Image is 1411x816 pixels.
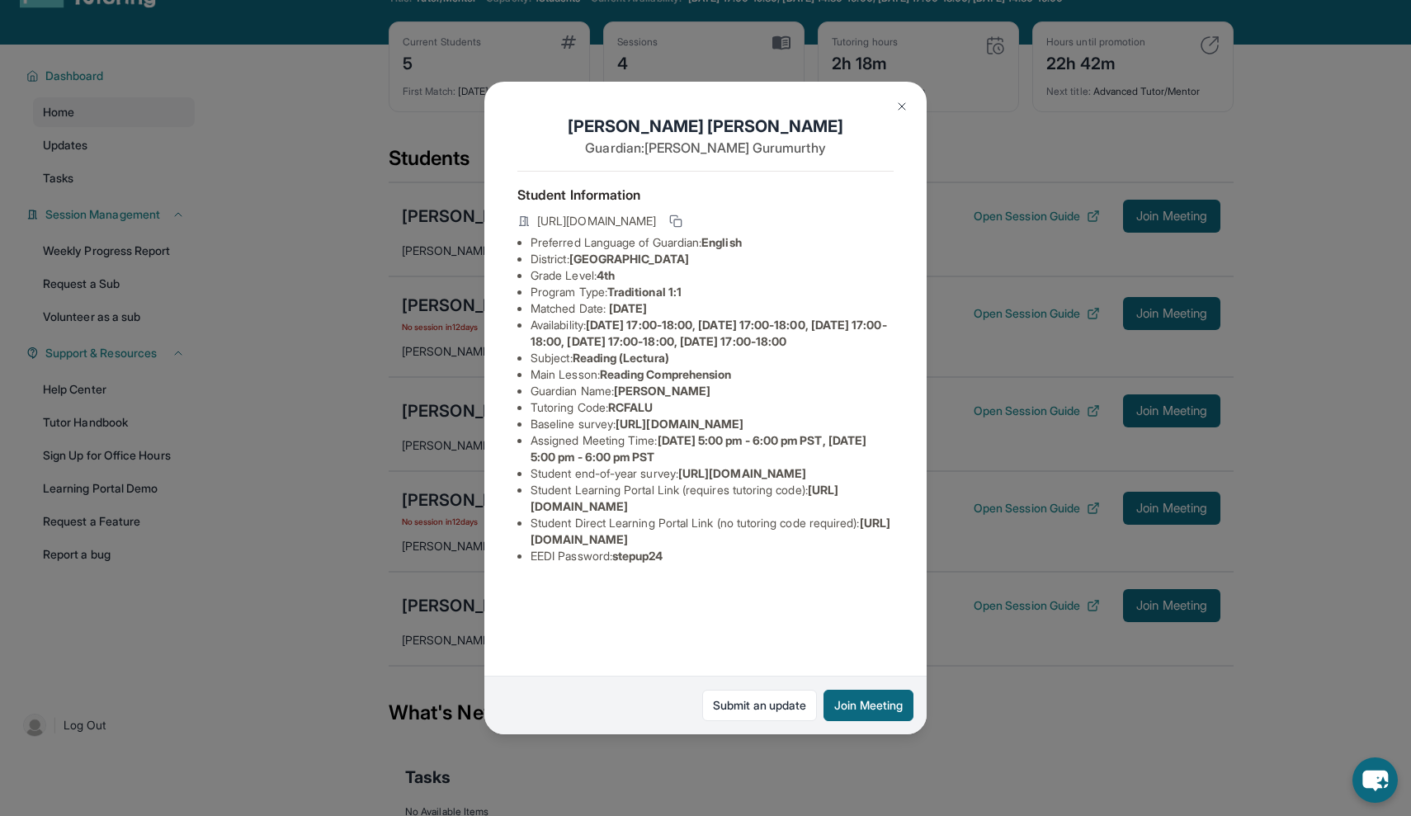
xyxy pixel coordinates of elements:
[678,466,806,480] span: [URL][DOMAIN_NAME]
[517,115,894,138] h1: [PERSON_NAME] [PERSON_NAME]
[666,211,686,231] button: Copy link
[537,213,656,229] span: [URL][DOMAIN_NAME]
[612,549,663,563] span: stepup24
[531,234,894,251] li: Preferred Language of Guardian:
[614,384,710,398] span: [PERSON_NAME]
[517,185,894,205] h4: Student Information
[517,138,894,158] p: Guardian: [PERSON_NAME] Gurumurthy
[531,251,894,267] li: District:
[531,515,894,548] li: Student Direct Learning Portal Link (no tutoring code required) :
[531,548,894,564] li: EEDI Password :
[531,317,894,350] li: Availability:
[531,482,894,515] li: Student Learning Portal Link (requires tutoring code) :
[531,284,894,300] li: Program Type:
[607,285,682,299] span: Traditional 1:1
[531,416,894,432] li: Baseline survey :
[531,300,894,317] li: Matched Date:
[569,252,689,266] span: [GEOGRAPHIC_DATA]
[531,350,894,366] li: Subject :
[531,366,894,383] li: Main Lesson :
[531,465,894,482] li: Student end-of-year survey :
[573,351,669,365] span: Reading (Lectura)
[702,690,817,721] a: Submit an update
[600,367,731,381] span: Reading Comprehension
[823,690,913,721] button: Join Meeting
[531,383,894,399] li: Guardian Name :
[531,433,866,464] span: [DATE] 5:00 pm - 6:00 pm PST, [DATE] 5:00 pm - 6:00 pm PST
[608,400,653,414] span: RCFALU
[895,100,908,113] img: Close Icon
[531,399,894,416] li: Tutoring Code :
[1352,757,1398,803] button: chat-button
[531,267,894,284] li: Grade Level:
[701,235,742,249] span: English
[609,301,647,315] span: [DATE]
[616,417,743,431] span: [URL][DOMAIN_NAME]
[531,318,887,348] span: [DATE] 17:00-18:00, [DATE] 17:00-18:00, [DATE] 17:00-18:00, [DATE] 17:00-18:00, [DATE] 17:00-18:00
[597,268,615,282] span: 4th
[531,432,894,465] li: Assigned Meeting Time :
